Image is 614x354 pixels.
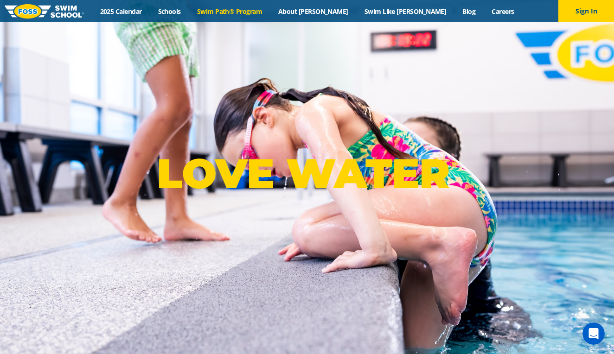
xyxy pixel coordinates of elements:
img: FOSS Swim School Logo [5,4,84,19]
a: 2025 Calendar [92,7,150,16]
a: Blog [454,7,484,16]
a: Careers [484,7,522,16]
sup: ® [449,158,457,170]
p: LOVE WATER [157,149,457,198]
iframe: Intercom live chat [582,322,605,345]
a: Swim Path® Program [189,7,270,16]
a: About [PERSON_NAME] [270,7,357,16]
a: Schools [150,7,189,16]
a: Swim Like [PERSON_NAME] [356,7,454,16]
